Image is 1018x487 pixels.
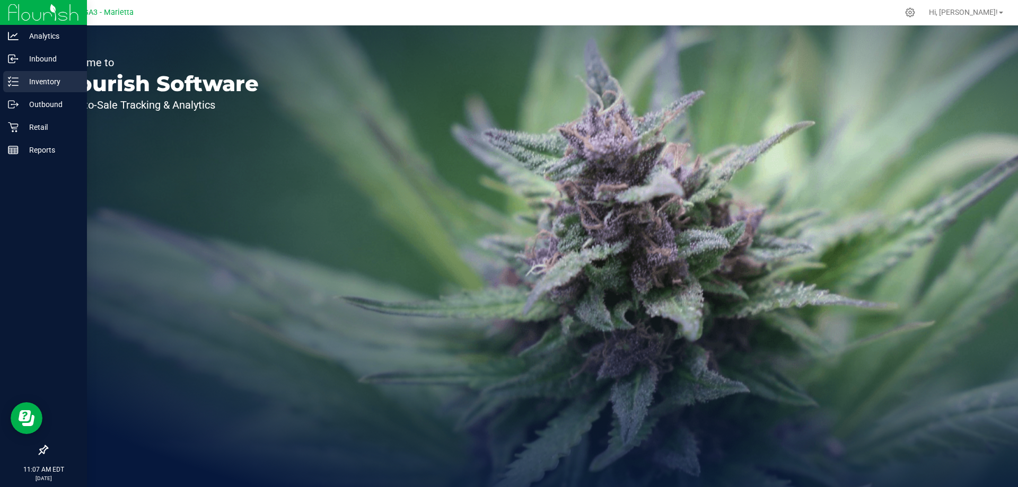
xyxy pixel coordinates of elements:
[19,144,82,156] p: Reports
[5,474,82,482] p: [DATE]
[8,122,19,132] inline-svg: Retail
[83,8,134,17] span: GA3 - Marietta
[8,99,19,110] inline-svg: Outbound
[19,121,82,134] p: Retail
[19,52,82,65] p: Inbound
[8,76,19,87] inline-svg: Inventory
[19,98,82,111] p: Outbound
[8,54,19,64] inline-svg: Inbound
[57,100,259,110] p: Seed-to-Sale Tracking & Analytics
[5,465,82,474] p: 11:07 AM EDT
[57,57,259,68] p: Welcome to
[929,8,998,16] span: Hi, [PERSON_NAME]!
[19,30,82,42] p: Analytics
[19,75,82,88] p: Inventory
[903,7,917,17] div: Manage settings
[8,31,19,41] inline-svg: Analytics
[11,402,42,434] iframe: Resource center
[8,145,19,155] inline-svg: Reports
[57,73,259,94] p: Flourish Software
